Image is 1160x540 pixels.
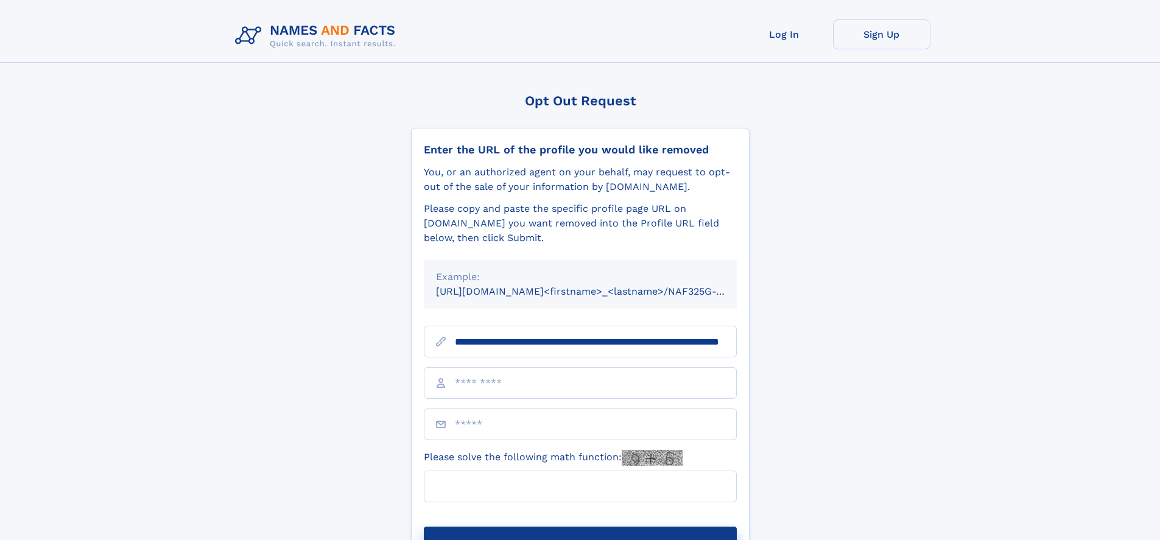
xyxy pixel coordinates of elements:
[424,143,737,156] div: Enter the URL of the profile you would like removed
[230,19,406,52] img: Logo Names and Facts
[424,165,737,194] div: You, or an authorized agent on your behalf, may request to opt-out of the sale of your informatio...
[833,19,930,49] a: Sign Up
[736,19,833,49] a: Log In
[436,270,725,284] div: Example:
[436,286,760,297] small: [URL][DOMAIN_NAME]<firstname>_<lastname>/NAF325G-xxxxxxxx
[411,93,750,108] div: Opt Out Request
[424,202,737,245] div: Please copy and paste the specific profile page URL on [DOMAIN_NAME] you want removed into the Pr...
[424,450,683,466] label: Please solve the following math function:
